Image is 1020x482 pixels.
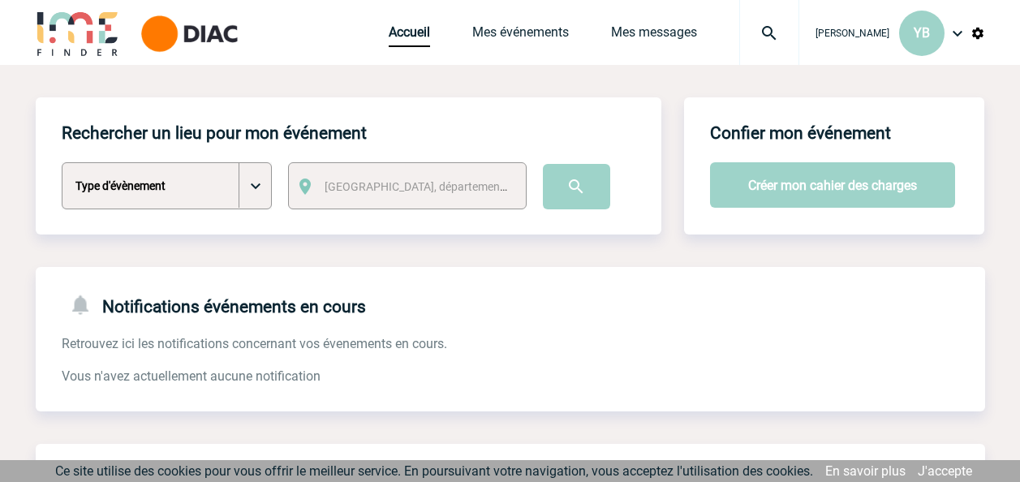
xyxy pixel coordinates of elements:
span: Retrouvez ici les notifications concernant vos évenements en cours. [62,336,447,351]
img: notifications-24-px-g.png [68,293,102,316]
h4: Confier mon événement [710,123,891,143]
h4: Notifications événements en cours [62,293,366,316]
span: YB [914,25,930,41]
input: Submit [543,164,610,209]
a: Mes événements [472,24,569,47]
a: J'accepte [918,463,972,479]
a: Mes messages [611,24,697,47]
button: Créer mon cahier des charges [710,162,955,208]
span: Vous n'avez actuellement aucune notification [62,368,321,384]
span: Ce site utilise des cookies pour vous offrir le meilleur service. En poursuivant votre navigation... [55,463,813,479]
h4: Rechercher un lieu pour mon événement [62,123,367,143]
a: En savoir plus [825,463,906,479]
a: Accueil [389,24,430,47]
img: IME-Finder [36,10,120,56]
span: [PERSON_NAME] [816,28,889,39]
span: [GEOGRAPHIC_DATA], département, région... [325,180,550,193]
